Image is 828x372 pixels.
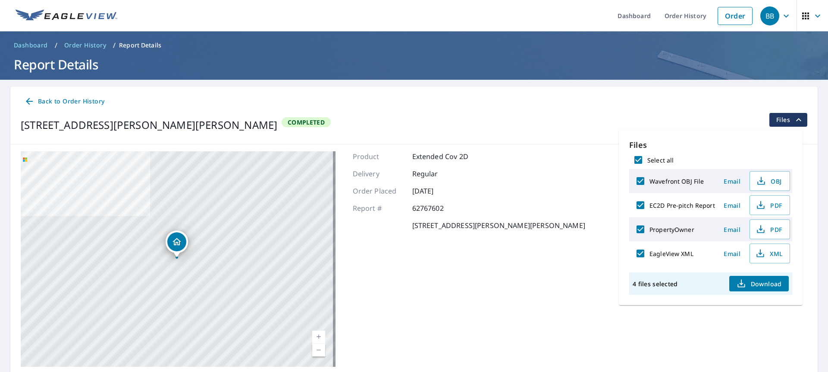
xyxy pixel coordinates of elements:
[776,115,804,125] span: Files
[755,224,783,234] span: PDF
[412,151,468,162] p: Extended Cov 2D
[10,38,51,52] a: Dashboard
[353,169,405,179] p: Delivery
[10,56,818,73] h1: Report Details
[21,94,108,109] a: Back to Order History
[718,7,753,25] a: Order
[649,250,693,258] label: EagleView XML
[760,6,779,25] div: BB
[629,139,792,151] p: Files
[729,276,789,291] button: Download
[312,344,325,356] a: Current Level 17, Zoom Out
[312,331,325,344] a: Current Level 17, Zoom In
[282,118,330,126] span: Completed
[14,41,48,50] span: Dashboard
[353,203,405,213] p: Report #
[119,41,161,50] p: Report Details
[64,41,106,50] span: Order History
[649,177,704,185] label: Wavefront OBJ File
[166,231,188,257] div: Dropped pin, building 1, Residential property, 109 Richards Ln Craig, MO 64437
[718,247,746,260] button: Email
[718,223,746,236] button: Email
[750,244,790,263] button: XML
[722,225,743,234] span: Email
[755,200,783,210] span: PDF
[61,38,110,52] a: Order History
[647,156,674,164] label: Select all
[718,199,746,212] button: Email
[722,177,743,185] span: Email
[24,96,104,107] span: Back to Order History
[750,219,790,239] button: PDF
[718,175,746,188] button: Email
[722,250,743,258] span: Email
[353,151,405,162] p: Product
[649,225,694,234] label: PropertyOwner
[412,220,585,231] p: [STREET_ADDRESS][PERSON_NAME][PERSON_NAME]
[10,38,818,52] nav: breadcrumb
[113,40,116,50] li: /
[755,248,783,259] span: XML
[55,40,57,50] li: /
[412,169,464,179] p: Regular
[736,278,782,289] span: Download
[633,280,677,288] p: 4 files selected
[16,9,117,22] img: EV Logo
[21,117,277,133] div: [STREET_ADDRESS][PERSON_NAME][PERSON_NAME]
[755,176,783,186] span: OBJ
[412,186,464,196] p: [DATE]
[412,203,464,213] p: 62767602
[649,201,715,209] label: EC2D Pre-pitch Report
[750,195,790,215] button: PDF
[722,201,743,209] span: Email
[750,171,790,191] button: OBJ
[353,186,405,196] p: Order Placed
[769,113,807,127] button: filesDropdownBtn-62767602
